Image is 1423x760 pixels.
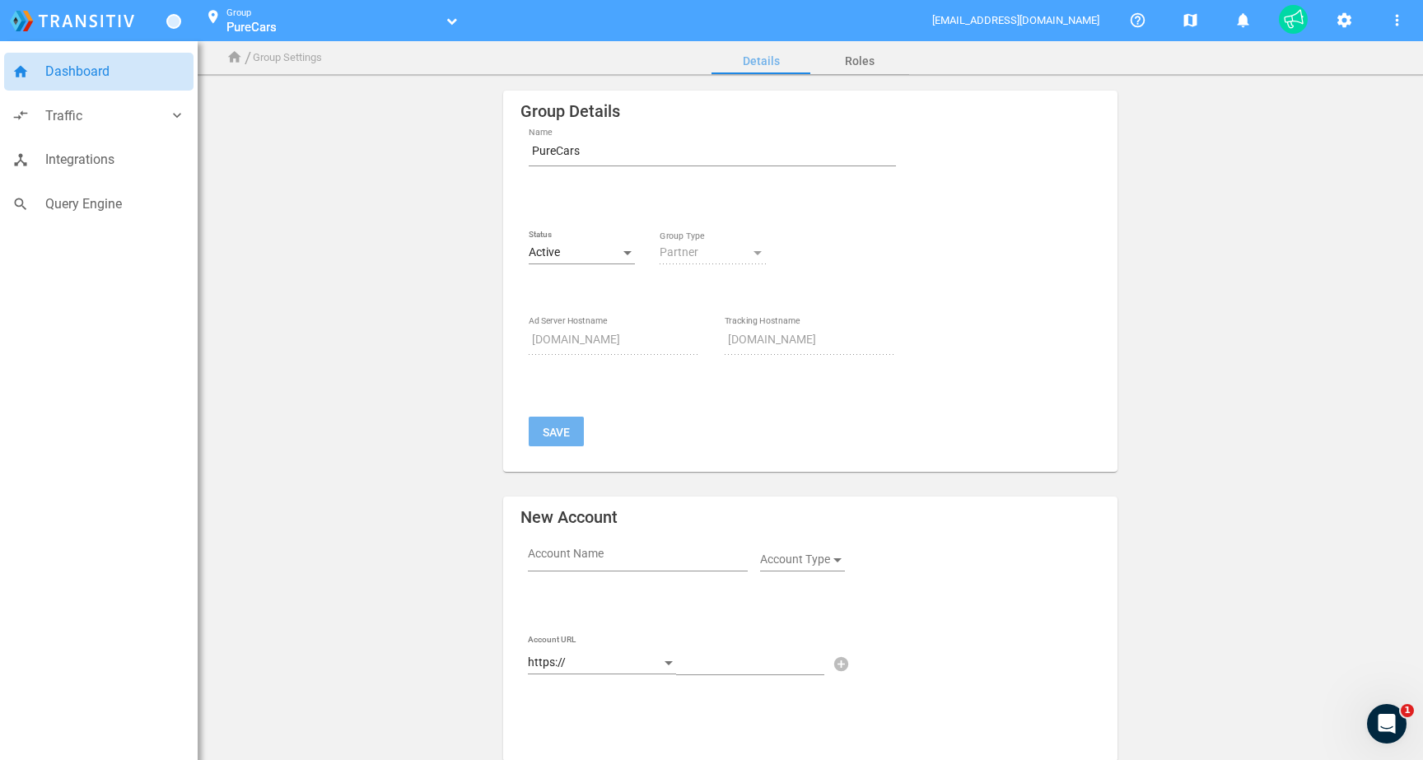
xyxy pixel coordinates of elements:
span: PureCars [226,20,277,35]
span: Active [529,245,560,259]
iframe: Intercom live chat [1367,704,1407,744]
a: searchQuery Engine [4,185,194,223]
span: [EMAIL_ADDRESS][DOMAIN_NAME] [932,14,1101,26]
mat-icon: location_on [203,9,223,29]
i: home [12,63,29,80]
mat-icon: add_circle [831,655,851,674]
label: Status [529,228,635,241]
i: home [226,49,243,66]
button: Save [529,417,584,446]
mat-icon: map [1180,11,1200,30]
a: compare_arrowsTraffickeyboard_arrow_down [4,97,194,135]
a: Roles [810,41,909,81]
span: 1 [1401,704,1414,717]
a: device_hubIntegrations [4,141,194,179]
i: keyboard_arrow_down [169,107,185,124]
span: https:// [528,655,566,669]
i: compare_arrows [12,107,29,124]
a: homeDashboard [4,53,194,91]
small: Group [226,7,251,18]
span: Traffic [45,105,169,127]
mat-card-title: New Account [520,510,1100,525]
a: Details [711,41,810,81]
img: logo [10,11,134,31]
li: / [245,44,251,71]
span: Partner [660,245,698,259]
label: Account URL [528,633,857,646]
button: More [1380,3,1413,36]
i: device_hub [12,152,29,168]
span: Dashboard [45,61,185,82]
li: Group Settings [253,49,322,67]
mat-icon: notifications [1233,11,1253,30]
span: Query Engine [45,193,185,215]
mat-icon: more_vert [1387,11,1407,30]
span: Save [543,426,570,439]
mat-card-title: Group Details [520,104,1100,119]
i: search [12,196,29,212]
mat-icon: help_outline [1127,11,1147,30]
span: Integrations [45,149,185,170]
a: Toggle Menu [166,14,181,29]
mat-icon: settings [1334,11,1354,30]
